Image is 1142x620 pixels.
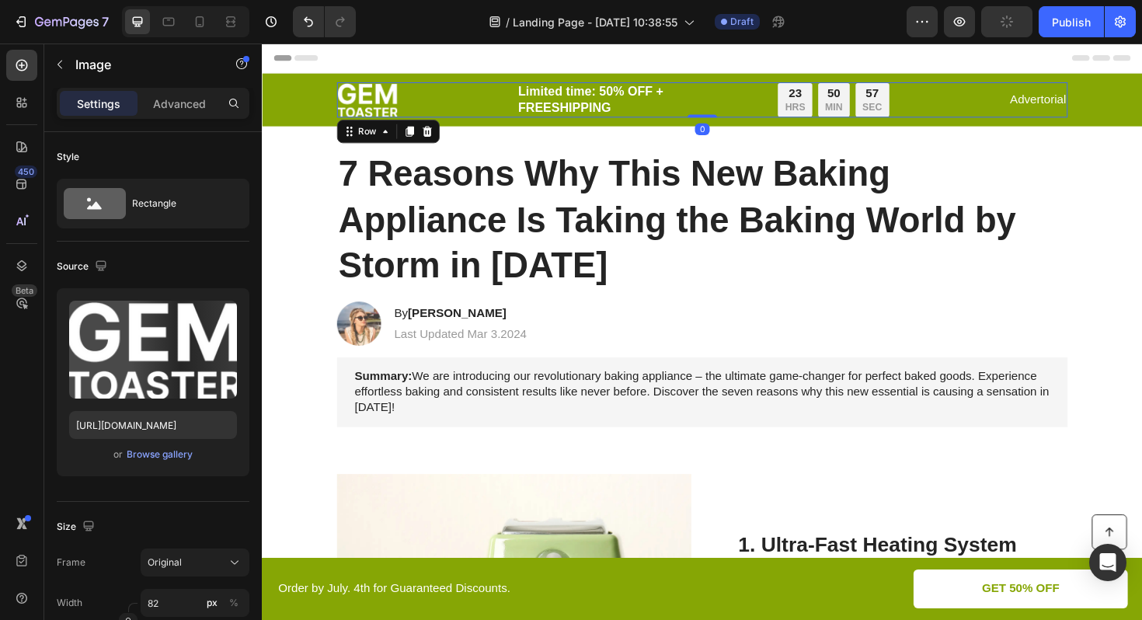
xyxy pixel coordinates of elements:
button: 7 [6,6,116,37]
iframe: Design area [262,44,1142,620]
img: preview-image [69,301,237,399]
div: Row [99,86,124,100]
h2: 1. Ultra-Fast Heating System [503,517,853,546]
div: 0 [458,85,474,97]
p: Advertorial [792,52,851,68]
div: Style [57,150,79,164]
input: https://example.com/image.jpg [69,411,237,439]
span: / [506,14,510,30]
span: Original [148,556,182,569]
span: Draft [730,15,754,29]
p: HRS [554,61,575,75]
div: Undo/Redo [293,6,356,37]
p: Order by July. 4th for Guaranteed Discounts. [17,569,465,586]
p: 7 [102,12,109,31]
div: 450 [15,165,37,178]
img: gempages_432750572815254551-0dd52757-f501-4f5a-9003-85088b00a725.webp [79,273,126,320]
button: Publish [1039,6,1104,37]
button: % [203,594,221,612]
span: or [113,445,123,464]
input: px% [141,589,249,617]
button: Original [141,549,249,576]
div: 50 [596,45,615,61]
label: Frame [57,556,85,569]
p: GET 50% OFF [762,569,844,586]
div: % [229,596,238,610]
div: Publish [1052,14,1091,30]
div: Open Intercom Messenger [1089,544,1126,581]
p: Settings [77,96,120,112]
h2: By [138,277,282,296]
p: MIN [596,61,615,75]
img: gempages_432750572815254551-e217b009-edec-4a49-9060-3e371cae9dbe.png [79,42,143,78]
div: px [207,596,218,610]
div: Beta [12,284,37,297]
label: Width [57,596,82,610]
a: GET 50% OFF [690,557,917,598]
button: Browse gallery [126,447,193,462]
p: Limited time: 50% OFF + FREESHIPPING [271,43,526,77]
p: SEC [635,61,656,75]
div: Size [57,517,98,538]
p: Last Updated Mar 3.2024 [140,300,280,316]
div: Source [57,256,110,277]
strong: Summary: [98,346,158,359]
p: We are introducing our revolutionary baking appliance – the ultimate game-changer for perfect bak... [98,345,834,393]
p: Advanced [153,96,206,112]
strong: [PERSON_NAME] [155,279,259,292]
div: Browse gallery [127,448,193,462]
p: Image [75,55,207,74]
div: Rectangle [132,186,227,221]
button: px [225,594,243,612]
h1: 7 Reasons Why This New Baking Appliance Is Taking the Baking World by Storm in [DATE] [79,113,853,261]
div: 57 [635,45,656,61]
span: Landing Page - [DATE] 10:38:55 [513,14,677,30]
div: 23 [554,45,575,61]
